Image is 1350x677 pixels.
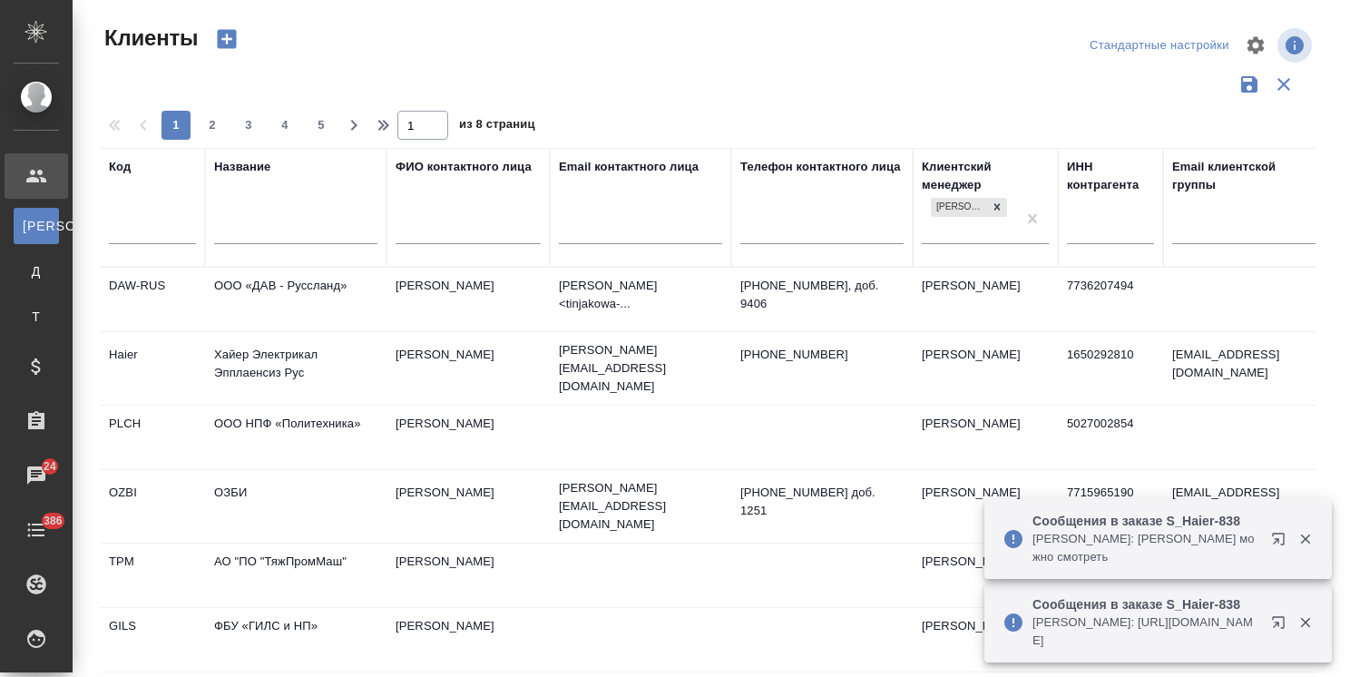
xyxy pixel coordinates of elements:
span: Клиенты [100,24,198,53]
span: Д [23,262,50,280]
td: 7715965190 [1058,475,1163,538]
td: [PERSON_NAME] [386,406,550,469]
a: [PERSON_NAME] [14,208,59,244]
td: [PERSON_NAME] [913,544,1058,607]
p: Сообщения в заказе S_Haier-838 [1032,512,1259,530]
div: split button [1085,32,1234,60]
td: 5027002854 [1058,406,1163,469]
button: Закрыть [1286,614,1324,631]
td: PLCH [100,406,205,469]
span: 386 [33,512,73,530]
button: 5 [307,111,336,140]
td: [PERSON_NAME] [913,268,1058,331]
td: [PERSON_NAME] [386,544,550,607]
td: [PERSON_NAME] [913,475,1058,538]
td: [PERSON_NAME] [386,337,550,400]
div: ИНН контрагента [1067,158,1154,194]
p: [PERSON_NAME]: [URL][DOMAIN_NAME] [1032,613,1259,650]
span: 4 [270,116,299,134]
td: ОЗБИ [205,475,386,538]
span: 2 [198,116,227,134]
p: [PHONE_NUMBER] [740,346,904,364]
button: Создать [205,24,249,54]
div: Клиентский менеджер [922,158,1049,194]
td: [EMAIL_ADDRESS][DOMAIN_NAME] [1163,337,1326,400]
td: ООО НПФ «Политехника» [205,406,386,469]
td: Haier [100,337,205,400]
td: [PERSON_NAME] [386,268,550,331]
p: [PHONE_NUMBER], доб. 9406 [740,277,904,313]
button: 2 [198,111,227,140]
a: Т [14,299,59,335]
td: OZBI [100,475,205,538]
span: 3 [234,116,263,134]
td: [PERSON_NAME] [386,475,550,538]
span: 5 [307,116,336,134]
p: [PERSON_NAME][EMAIL_ADDRESS][DOMAIN_NAME] [559,479,722,534]
div: Email контактного лица [559,158,699,176]
span: из 8 страниц [459,113,535,140]
a: Д [14,253,59,289]
button: Закрыть [1286,531,1324,547]
button: Сбросить фильтры [1267,67,1301,102]
button: 3 [234,111,263,140]
td: [EMAIL_ADDRESS][DOMAIN_NAME] [1163,475,1326,538]
div: ФИО контактного лица [396,158,532,176]
p: [PHONE_NUMBER] доб. 1251 [740,484,904,520]
td: 1650292810 [1058,337,1163,400]
div: Email клиентской группы [1172,158,1317,194]
span: Посмотреть информацию [1277,28,1316,63]
a: 386 [5,507,68,553]
td: ФБУ «ГИЛС и НП» [205,608,386,672]
td: DAW-RUS [100,268,205,331]
td: GILS [100,608,205,672]
p: Сообщения в заказе S_Haier-838 [1032,595,1259,613]
td: TPM [100,544,205,607]
td: [PERSON_NAME] [913,337,1058,400]
div: Телефон контактного лица [740,158,901,176]
p: [PERSON_NAME]: [PERSON_NAME] можно смотреть [1032,530,1259,566]
button: 4 [270,111,299,140]
span: Т [23,308,50,326]
button: Сохранить фильтры [1232,67,1267,102]
span: Настроить таблицу [1234,24,1277,67]
td: [PERSON_NAME] [913,406,1058,469]
div: Название [214,158,270,176]
span: [PERSON_NAME] [23,217,50,235]
td: [PERSON_NAME] [386,608,550,672]
div: Код [109,158,131,176]
td: 7736207494 [1058,268,1163,331]
p: [PERSON_NAME] <tinjakowa-... [559,277,722,313]
td: Хайер Электрикал Эпплаенсиз Рус [205,337,386,400]
a: 24 [5,453,68,498]
p: [PERSON_NAME][EMAIL_ADDRESS][DOMAIN_NAME] [559,341,722,396]
td: АО "ПО "ТяжПромМаш" [205,544,386,607]
td: [PERSON_NAME] [913,608,1058,672]
span: 24 [33,457,67,476]
button: Открыть в новой вкладке [1260,604,1304,648]
td: ООО «ДАВ - Руссланд» [205,268,386,331]
div: Усманова Ольга [929,196,1009,219]
button: Открыть в новой вкладке [1260,521,1304,564]
div: [PERSON_NAME] [931,198,987,217]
